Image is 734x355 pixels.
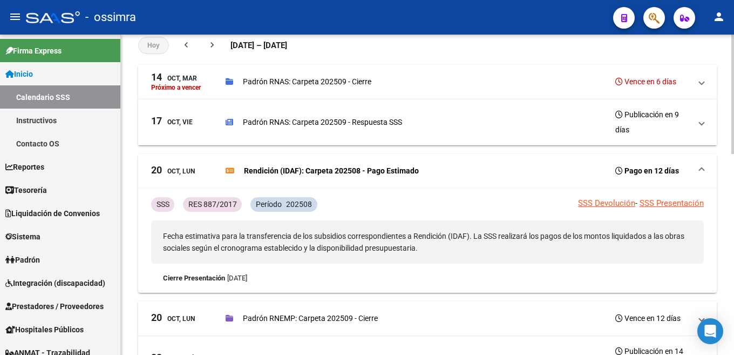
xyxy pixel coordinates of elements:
p: Cierre Presentación [163,272,225,284]
p: Fecha estimativa para la transferencia de los subsidios correspondientes a Rendición (IDAF). La S... [151,220,704,264]
span: 20 [151,165,162,175]
p: Padrón RNEMP: Carpeta 202509 - Cierre [243,312,378,324]
span: Prestadores / Proveedores [5,300,104,312]
mat-icon: menu [9,10,22,23]
h3: Vence en 12 días [615,311,681,326]
span: Inicio [5,68,33,80]
span: Hospitales Públicos [5,324,84,336]
div: Oct, Vie [151,116,193,128]
div: Open Intercom Messenger [697,318,723,344]
span: 17 [151,116,162,126]
mat-icon: chevron_left [181,39,192,50]
span: 14 [151,72,162,82]
a: SSS Presentación [640,198,704,208]
mat-expansion-panel-header: 20Oct, LunRendición (IDAF): Carpeta 202508 - Pago EstimadoPago en 12 días [138,154,717,189]
span: Liquidación de Convenios [5,207,100,219]
mat-expansion-panel-header: 14Oct, MarPróximo a vencerPadrón RNAS: Carpeta 202509 - CierreVence en 6 días [138,65,717,99]
a: SSS Devolución [578,198,635,208]
div: Oct, Mar [151,72,197,84]
span: [DATE] – [DATE] [230,39,287,51]
p: RES 887/2017 [188,198,237,210]
span: Padrón [5,254,40,266]
mat-expansion-panel-header: 20Oct, LunPadrón RNEMP: Carpeta 202509 - CierreVence en 12 días [138,302,717,336]
mat-icon: chevron_right [207,39,218,50]
span: Reportes [5,161,44,173]
p: Rendición (IDAF): Carpeta 202508 - Pago Estimado [244,165,419,177]
p: Padrón RNAS: Carpeta 202509 - Cierre [243,76,371,88]
span: Firma Express [5,45,62,57]
span: Tesorería [5,184,47,196]
span: - [635,198,637,208]
p: SSS [157,198,169,210]
p: Padrón RNAS: Carpeta 202509 - Respuesta SSS [243,116,402,128]
h3: Publicación en 9 días [615,107,691,137]
p: 202508 [286,198,312,210]
h3: Vence en 6 días [615,74,676,89]
span: - ossimra [85,5,136,29]
div: 20Oct, LunRendición (IDAF): Carpeta 202508 - Pago EstimadoPago en 12 días [138,189,717,293]
mat-expansion-panel-header: 17Oct, ViePadrón RNAS: Carpeta 202509 - Respuesta SSSPublicación en 9 días [138,99,717,145]
span: 20 [151,313,162,323]
button: Hoy [138,37,169,54]
p: [DATE] [227,272,247,284]
div: Oct, Lun [151,165,195,177]
h3: Pago en 12 días [615,163,679,178]
span: Integración (discapacidad) [5,277,105,289]
p: Período [256,198,282,210]
p: Próximo a vencer [151,84,201,91]
div: Oct, Lun [151,313,195,324]
mat-icon: person [712,10,725,23]
span: Sistema [5,231,40,243]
